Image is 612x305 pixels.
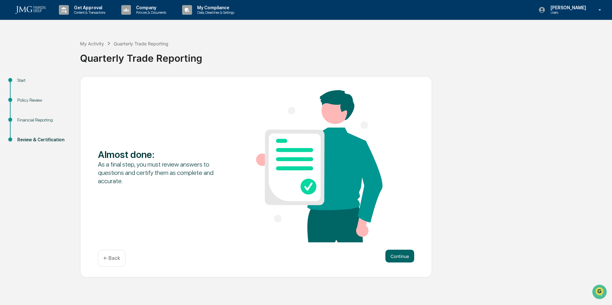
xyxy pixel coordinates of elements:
div: Almost done : [98,149,224,160]
img: 1746055101610-c473b297-6a78-478c-a979-82029cc54cd1 [6,49,18,60]
div: My Activity [80,41,104,46]
a: 🔎Data Lookup [4,90,43,102]
div: 🖐️ [6,81,12,86]
p: Data, Deadlines & Settings [192,10,238,15]
button: Continue [385,250,414,262]
div: Quarterly Trade Reporting [80,47,609,64]
div: Quarterly Trade Reporting [114,41,168,46]
span: Attestations [53,81,79,87]
div: We're available if you need us! [22,55,81,60]
div: As a final step, you must review answers to questions and certify them as complete and accurate. [98,160,224,185]
span: Pylon [64,108,77,113]
a: Powered byPylon [45,108,77,113]
a: 🖐️Preclearance [4,78,44,90]
p: Users [545,10,589,15]
div: Review & Certification [17,137,70,143]
img: logo [15,6,46,14]
a: 🗄️Attestations [44,78,82,90]
div: Start [17,77,70,84]
p: ← Back [103,255,120,261]
p: How can we help? [6,13,117,24]
span: Preclearance [13,81,41,87]
span: Data Lookup [13,93,40,99]
div: 🗄️ [46,81,52,86]
p: Policies & Documents [131,10,169,15]
p: Company [131,5,169,10]
p: Get Approval [69,5,109,10]
iframe: Open customer support [592,284,609,301]
div: Financial Reporting [17,117,70,123]
p: Content & Transactions [69,10,109,15]
img: Almost done [256,90,382,242]
p: My Compliance [192,5,238,10]
div: 🔎 [6,93,12,98]
div: Start new chat [22,49,105,55]
button: Start new chat [109,51,117,59]
div: Policy Review [17,97,70,104]
p: [PERSON_NAME] [545,5,589,10]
